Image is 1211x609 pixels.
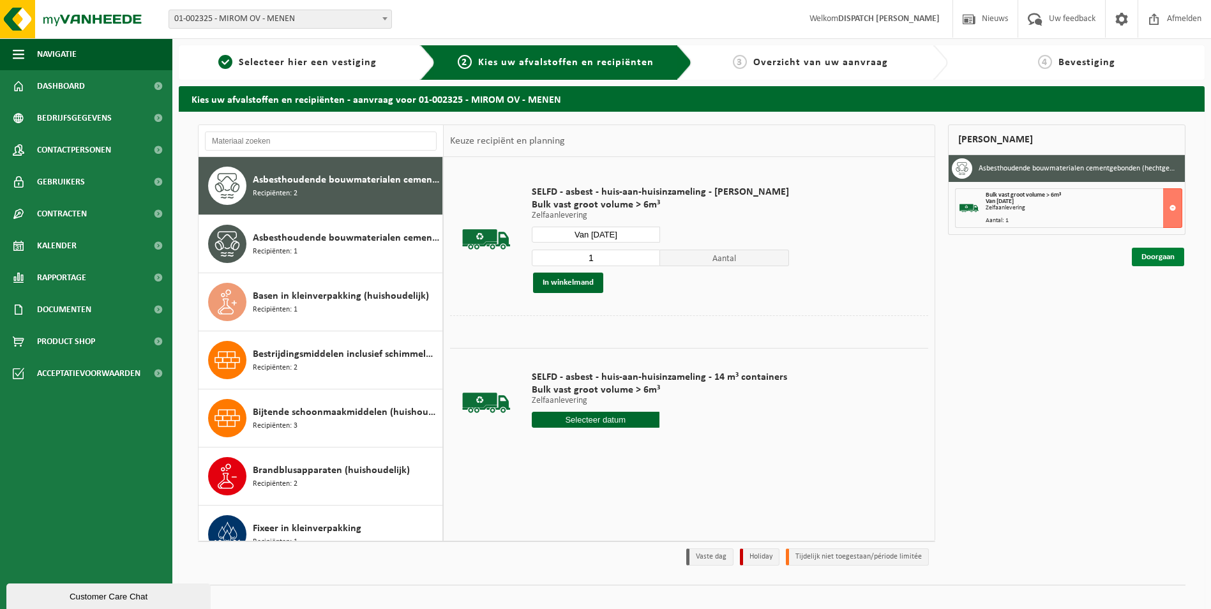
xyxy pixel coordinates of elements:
[533,273,603,293] button: In winkelmand
[444,125,571,157] div: Keuze recipiënt en planning
[253,172,439,188] span: Asbesthoudende bouwmaterialen cementgebonden (hechtgebonden)
[532,371,787,384] span: SELFD - asbest - huis-aan-huisinzameling - 14 m³ containers
[253,536,297,548] span: Recipiënten: 1
[532,384,787,396] span: Bulk vast groot volume > 6m³
[37,357,140,389] span: Acceptatievoorwaarden
[6,581,213,609] iframe: chat widget
[660,250,789,266] span: Aantal
[253,246,297,258] span: Recipiënten: 1
[986,205,1182,211] div: Zelfaanlevering
[37,166,85,198] span: Gebruikers
[37,262,86,294] span: Rapportage
[838,14,940,24] strong: DISPATCH [PERSON_NAME]
[253,463,410,478] span: Brandblusapparaten (huishoudelijk)
[986,192,1061,199] span: Bulk vast groot volume > 6m³
[986,218,1182,224] div: Aantal: 1
[253,521,361,536] span: Fixeer in kleinverpakking
[37,294,91,326] span: Documenten
[979,158,1175,179] h3: Asbesthoudende bouwmaterialen cementgebonden (hechtgebonden)
[253,405,439,420] span: Bijtende schoonmaakmiddelen (huishoudelijk)
[37,38,77,70] span: Navigatie
[199,273,443,331] button: Basen in kleinverpakking (huishoudelijk) Recipiënten: 1
[740,548,779,566] li: Holiday
[1038,55,1052,69] span: 4
[1132,248,1184,266] a: Doorgaan
[199,389,443,447] button: Bijtende schoonmaakmiddelen (huishoudelijk) Recipiënten: 3
[532,199,789,211] span: Bulk vast groot volume > 6m³
[199,157,443,215] button: Asbesthoudende bouwmaterialen cementgebonden (hechtgebonden) Recipiënten: 2
[532,396,787,405] p: Zelfaanlevering
[253,478,297,490] span: Recipiënten: 2
[37,230,77,262] span: Kalender
[253,362,297,374] span: Recipiënten: 2
[786,548,929,566] li: Tijdelijk niet toegestaan/période limitée
[37,198,87,230] span: Contracten
[253,289,429,304] span: Basen in kleinverpakking (huishoudelijk)
[532,211,789,220] p: Zelfaanlevering
[253,304,297,316] span: Recipiënten: 1
[185,55,410,70] a: 1Selecteer hier een vestiging
[37,70,85,102] span: Dashboard
[37,326,95,357] span: Product Shop
[986,198,1014,205] strong: Van [DATE]
[37,134,111,166] span: Contactpersonen
[169,10,391,28] span: 01-002325 - MIROM OV - MENEN
[458,55,472,69] span: 2
[532,227,661,243] input: Selecteer datum
[686,548,733,566] li: Vaste dag
[478,57,654,68] span: Kies uw afvalstoffen en recipiënten
[179,86,1205,111] h2: Kies uw afvalstoffen en recipiënten - aanvraag voor 01-002325 - MIROM OV - MENEN
[239,57,377,68] span: Selecteer hier een vestiging
[199,331,443,389] button: Bestrijdingsmiddelen inclusief schimmelwerende beschermingsmiddelen (huishoudelijk) Recipiënten: 2
[218,55,232,69] span: 1
[37,102,112,134] span: Bedrijfsgegevens
[733,55,747,69] span: 3
[199,506,443,564] button: Fixeer in kleinverpakking Recipiënten: 1
[169,10,392,29] span: 01-002325 - MIROM OV - MENEN
[532,186,789,199] span: SELFD - asbest - huis-aan-huisinzameling - [PERSON_NAME]
[753,57,888,68] span: Overzicht van uw aanvraag
[253,230,439,246] span: Asbesthoudende bouwmaterialen cementgebonden met isolatie(hechtgebonden)
[1058,57,1115,68] span: Bevestiging
[253,420,297,432] span: Recipiënten: 3
[253,188,297,200] span: Recipiënten: 2
[253,347,439,362] span: Bestrijdingsmiddelen inclusief schimmelwerende beschermingsmiddelen (huishoudelijk)
[948,124,1185,155] div: [PERSON_NAME]
[199,215,443,273] button: Asbesthoudende bouwmaterialen cementgebonden met isolatie(hechtgebonden) Recipiënten: 1
[532,412,659,428] input: Selecteer datum
[205,132,437,151] input: Materiaal zoeken
[199,447,443,506] button: Brandblusapparaten (huishoudelijk) Recipiënten: 2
